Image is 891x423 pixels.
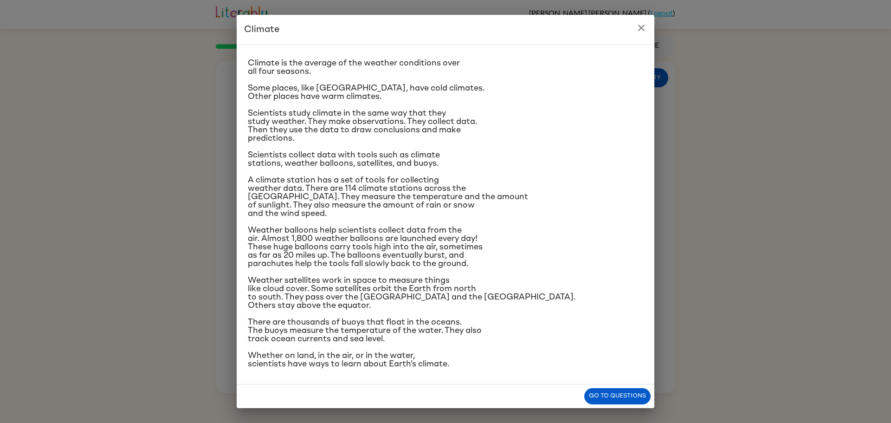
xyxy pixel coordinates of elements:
[248,226,483,268] span: Weather balloons help scientists collect data from the air. Almost 1,800 weather balloons are lau...
[248,276,575,310] span: Weather satellites work in space to measure things like cloud cover. Some satellites orbit the Ea...
[248,109,477,143] span: Scientists study climate in the same way that they study weather. They make observations. They co...
[248,59,460,76] span: Climate is the average of the weather conditions over all four seasons.
[248,84,484,101] span: Some places, like [GEOGRAPHIC_DATA], have cold climates. Other places have warm climates.
[237,15,654,45] h2: Climate
[248,318,482,343] span: There are thousands of buoys that float in the oceans. The buoys measure the temperature of the w...
[248,351,449,368] span: Whether on land, in the air, or in the water, scientists have ways to learn about Earth’s climate.
[584,388,651,404] button: Go to questions
[632,19,651,37] button: close
[248,151,440,168] span: Scientists collect data with tools such as climate stations, weather balloons, satellites, and bu...
[248,176,528,218] span: A climate station has a set of tools for collecting weather data. There are 114 climate stations ...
